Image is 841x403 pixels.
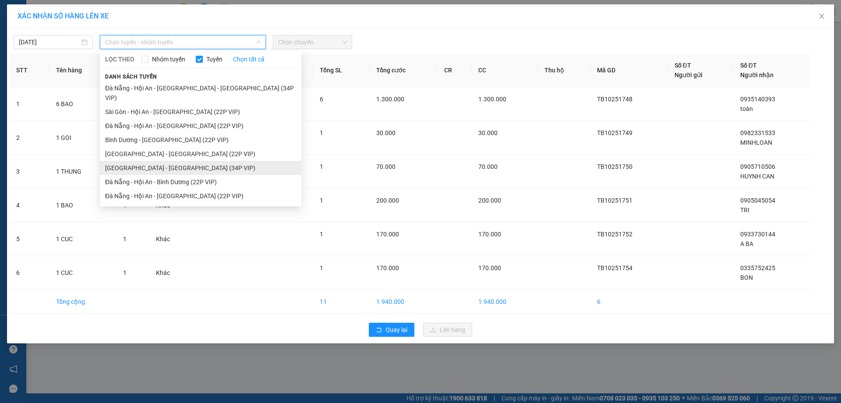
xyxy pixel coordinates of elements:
li: Sài Gòn - Hội An - [GEOGRAPHIC_DATA] (22P VIP) [100,105,301,119]
span: toàn [740,105,753,112]
td: 1 GOI [49,121,116,155]
span: HUYNH CAN [740,173,774,180]
span: rollback [376,327,382,334]
td: Khác [149,222,193,256]
span: Người nhận [740,71,774,78]
li: [GEOGRAPHIC_DATA] - [GEOGRAPHIC_DATA] (22P VIP) [100,147,301,161]
span: Người gửi [675,71,703,78]
li: Đà Nẵng - Hội An - [GEOGRAPHIC_DATA] - [GEOGRAPHIC_DATA] (34P VIP) [100,81,301,105]
span: Quay lại [385,325,407,335]
span: TB10251750 [597,163,633,170]
td: 6 [590,290,668,314]
input: 12/10/2025 [19,37,80,47]
span: 70.000 [376,163,396,170]
span: 0935140393 [740,96,775,103]
td: 1 THUNG [49,155,116,189]
li: Đà Nẵng - Hội An - [GEOGRAPHIC_DATA] (22P VIP) [100,189,301,203]
td: 4 [9,189,49,222]
button: uploadLên hàng [423,323,472,337]
span: 1 [320,197,323,204]
li: Bình Dương - [GEOGRAPHIC_DATA] (22P VIP) [100,133,301,147]
td: 5 [9,222,49,256]
th: CR [437,53,471,87]
th: STT [9,53,49,87]
th: Thu hộ [537,53,590,87]
th: Tên hàng [49,53,116,87]
span: 30.000 [376,129,396,136]
td: 1 CUC [49,256,116,290]
span: TB10251752 [597,231,633,238]
td: Khác [149,256,193,290]
span: 0982331533 [740,129,775,136]
span: 170.000 [478,264,501,271]
td: 1 CUC [49,222,116,256]
span: 1 [320,231,323,238]
td: 1 BAO [49,189,116,222]
button: rollbackQuay lại [369,323,414,337]
span: 200.000 [376,197,399,204]
td: 6 [9,256,49,290]
th: CC [471,53,537,87]
span: 1 [320,163,323,170]
span: TRI [740,207,749,214]
span: close [818,13,825,20]
span: Tuyến [203,54,226,64]
td: 1 [9,87,49,121]
span: Chọn chuyến [278,36,347,49]
span: 1 [123,235,127,243]
td: 2 [9,121,49,155]
li: Đà Nẵng - Hội An - Bình Dương (22P VIP) [100,175,301,189]
span: down [256,39,261,45]
span: XÁC NHẬN SỐ HÀNG LÊN XE [18,12,109,20]
span: 0905710506 [740,163,775,170]
span: TB10251754 [597,264,633,271]
span: Chọn tuyến - nhóm tuyến [105,36,261,49]
span: 1 [123,269,127,276]
span: 0335752425 [740,264,775,271]
span: Danh sách tuyến [100,73,163,81]
th: Mã GD [590,53,668,87]
span: Số ĐT [675,62,691,69]
span: 70.000 [478,163,498,170]
li: [GEOGRAPHIC_DATA] - [GEOGRAPHIC_DATA] (34P VIP) [100,161,301,175]
span: 170.000 [376,264,399,271]
td: 1.940.000 [471,290,537,314]
span: 0905045054 [740,197,775,204]
span: A BA [740,240,753,247]
button: Close [809,4,834,29]
span: 1.300.000 [376,96,404,103]
span: 1 [320,129,323,136]
a: Chọn tất cả [233,54,265,64]
span: 170.000 [478,231,501,238]
li: Đà Nẵng - Hội An - [GEOGRAPHIC_DATA] (22P VIP) [100,119,301,133]
span: MINHLOAN [740,139,772,146]
span: Số ĐT [740,62,757,69]
th: Tổng SL [313,53,370,87]
td: Tổng cộng [49,290,116,314]
span: 6 [320,96,323,103]
td: 3 [9,155,49,189]
span: 1.300.000 [478,96,506,103]
span: TB10251748 [597,96,633,103]
span: 0933730144 [740,231,775,238]
span: LỌC THEO [105,54,134,64]
td: 6 BAO [49,87,116,121]
th: Tổng cước [369,53,437,87]
span: BON [740,274,753,281]
span: 170.000 [376,231,399,238]
td: 1.940.000 [369,290,437,314]
span: 200.000 [478,197,501,204]
span: TB10251751 [597,197,633,204]
span: Nhóm tuyến [148,54,189,64]
span: 30.000 [478,129,498,136]
span: TB10251749 [597,129,633,136]
td: 11 [313,290,370,314]
span: 1 [320,264,323,271]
